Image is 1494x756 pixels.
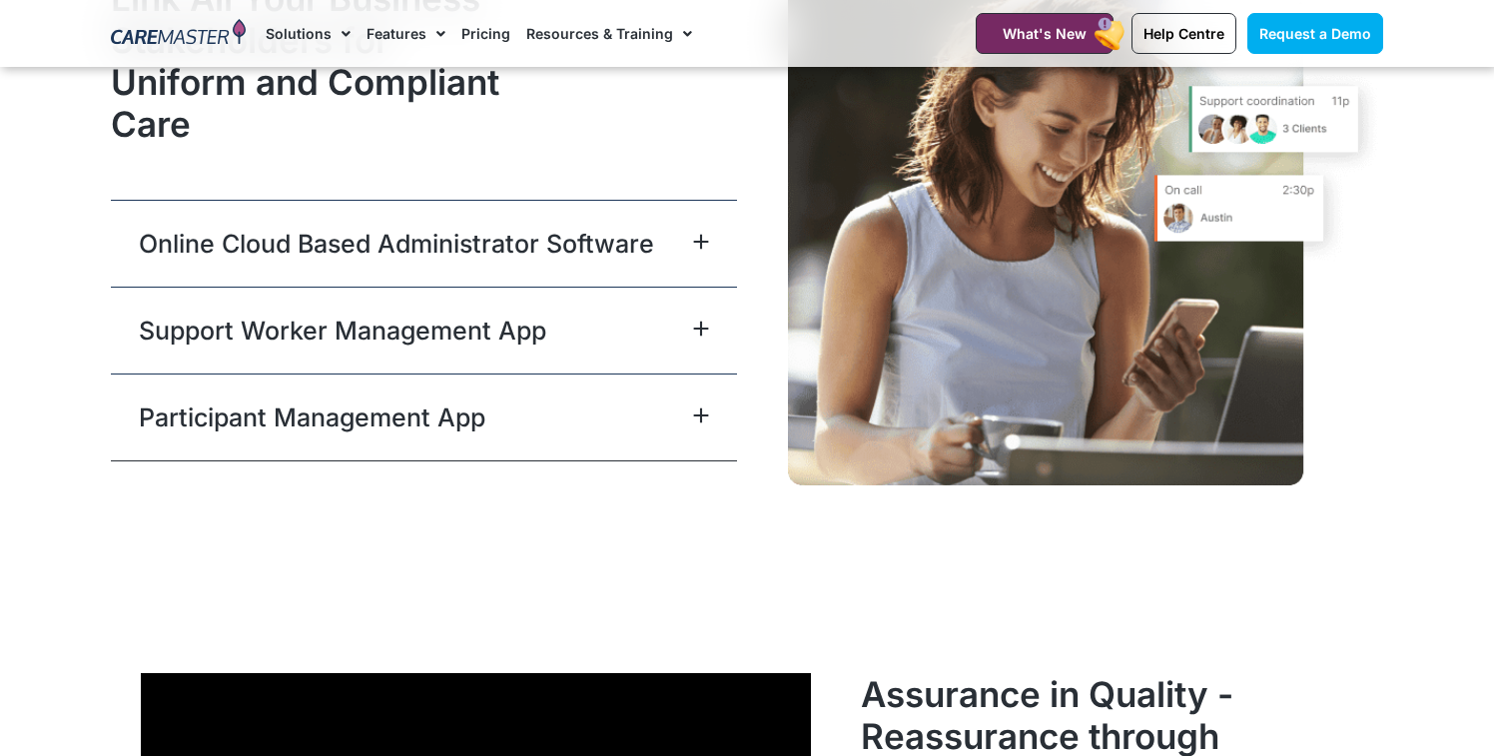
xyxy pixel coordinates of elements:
[1003,25,1087,42] span: What's New
[111,19,246,49] img: CareMaster Logo
[1143,25,1224,42] span: Help Centre
[1259,25,1371,42] span: Request a Demo
[139,313,546,349] a: Support Worker Management App
[111,374,737,460] div: Participant Management App
[1247,13,1383,54] a: Request a Demo
[139,226,654,262] a: Online Cloud Based Administrator Software
[1131,13,1236,54] a: Help Centre
[111,287,737,374] div: Support Worker Management App
[976,13,1114,54] a: What's New
[139,399,485,435] a: Participant Management App
[111,200,737,287] div: Online Cloud Based Administrator Software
